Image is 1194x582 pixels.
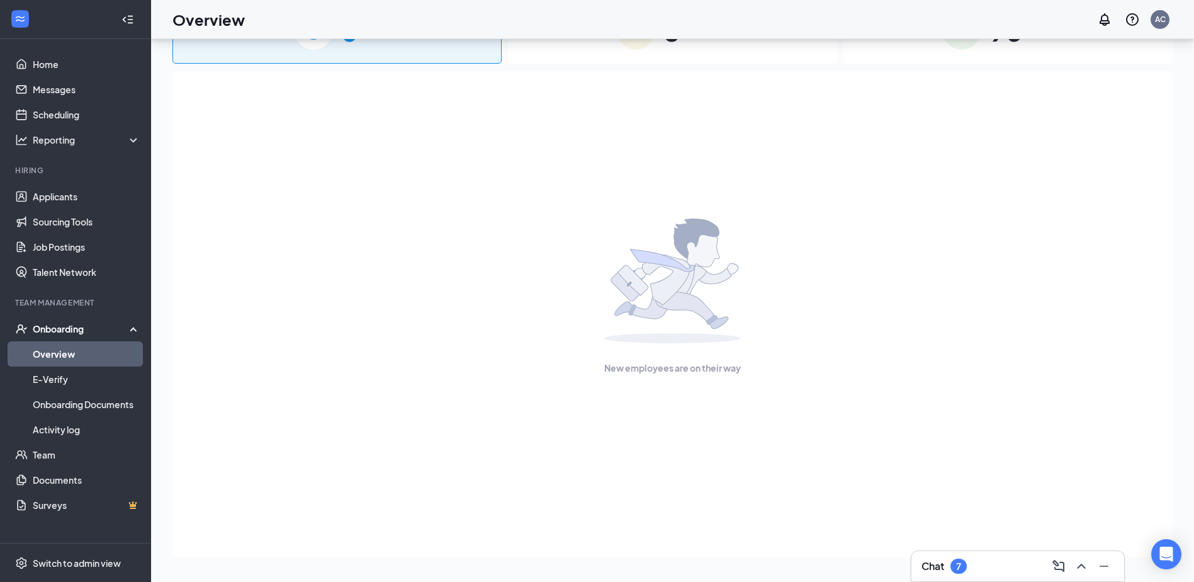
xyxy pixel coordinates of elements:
div: Switch to admin view [33,557,121,569]
button: ComposeMessage [1049,556,1069,576]
a: Scheduling [33,102,140,127]
div: Team Management [15,297,138,308]
svg: ComposeMessage [1051,559,1066,574]
span: New employees are on their way [604,361,741,375]
button: Minimize [1094,556,1114,576]
svg: Notifications [1097,12,1112,27]
a: Job Postings [33,234,140,260]
a: Onboarding Documents [33,392,140,417]
a: Home [33,52,140,77]
a: SurveysCrown [33,493,140,518]
button: ChevronUp [1071,556,1091,576]
svg: Settings [15,557,28,569]
svg: WorkstreamLogo [14,13,26,25]
div: Hiring [15,165,138,176]
svg: ChevronUp [1074,559,1089,574]
svg: QuestionInfo [1125,12,1140,27]
div: 7 [956,561,961,572]
a: Applicants [33,184,140,209]
a: Overview [33,341,140,367]
h3: Chat [921,559,944,573]
svg: Collapse [121,13,134,26]
a: Talent Network [33,260,140,285]
div: AC [1155,14,1166,25]
a: Team [33,442,140,467]
div: Reporting [33,134,141,146]
div: Onboarding [33,322,130,335]
svg: UserCheck [15,322,28,335]
h1: Overview [172,9,245,30]
a: Sourcing Tools [33,209,140,234]
a: E-Verify [33,367,140,392]
svg: Analysis [15,134,28,146]
a: Documents [33,467,140,493]
a: Messages [33,77,140,102]
a: Activity log [33,417,140,442]
div: Open Intercom Messenger [1151,539,1181,569]
svg: Minimize [1096,559,1112,574]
